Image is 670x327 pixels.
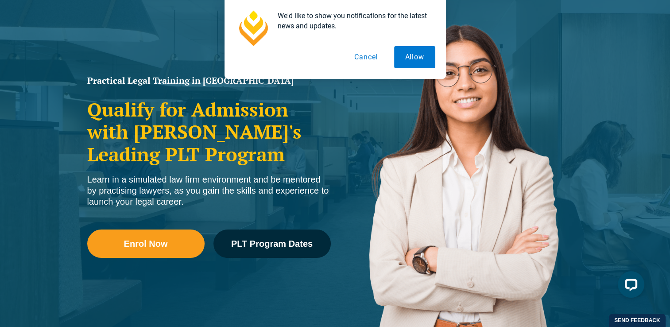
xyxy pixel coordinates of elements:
iframe: LiveChat chat widget [611,268,648,305]
div: We'd like to show you notifications for the latest news and updates. [271,11,435,31]
button: Allow [394,46,435,68]
h1: Practical Legal Training in [GEOGRAPHIC_DATA] [87,76,331,85]
button: Cancel [343,46,389,68]
h2: Qualify for Admission with [PERSON_NAME]'s Leading PLT Program [87,98,331,165]
div: Learn in a simulated law firm environment and be mentored by practising lawyers, as you gain the ... [87,174,331,207]
a: PLT Program Dates [213,230,331,258]
img: notification icon [235,11,271,46]
a: Enrol Now [87,230,205,258]
span: PLT Program Dates [231,239,313,248]
span: Enrol Now [124,239,168,248]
